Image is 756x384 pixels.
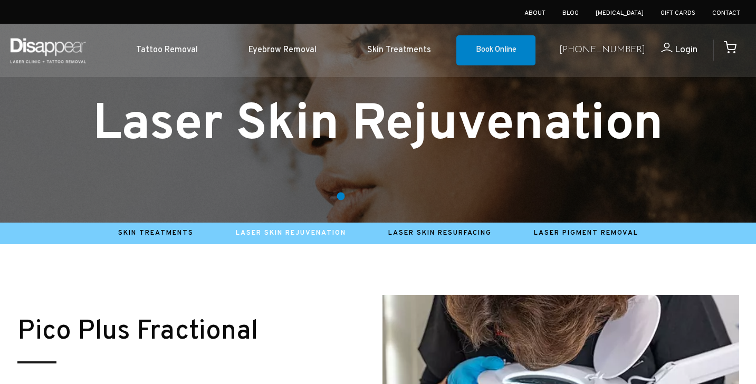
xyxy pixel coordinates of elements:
[524,9,546,17] a: About
[111,34,223,66] a: Tattoo Removal
[223,34,342,66] a: Eyebrow Removal
[562,9,579,17] a: Blog
[17,101,739,150] h1: Laser Skin Rejuvenation
[388,229,492,237] a: Laser Skin Resurfacing
[118,229,194,237] a: Skin Treatments
[559,43,645,58] a: [PHONE_NUMBER]
[534,229,638,237] a: Laser Pigment Removal
[645,43,697,58] a: Login
[596,9,644,17] a: [MEDICAL_DATA]
[17,315,258,349] small: Pico Plus Fractional
[456,35,535,66] a: Book Online
[8,32,88,69] img: Disappear - Laser Clinic and Tattoo Removal Services in Sydney, Australia
[675,44,697,56] span: Login
[661,9,695,17] a: Gift Cards
[712,9,740,17] a: Contact
[236,229,346,237] a: Laser Skin Rejuvenation
[342,34,456,66] a: Skin Treatments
